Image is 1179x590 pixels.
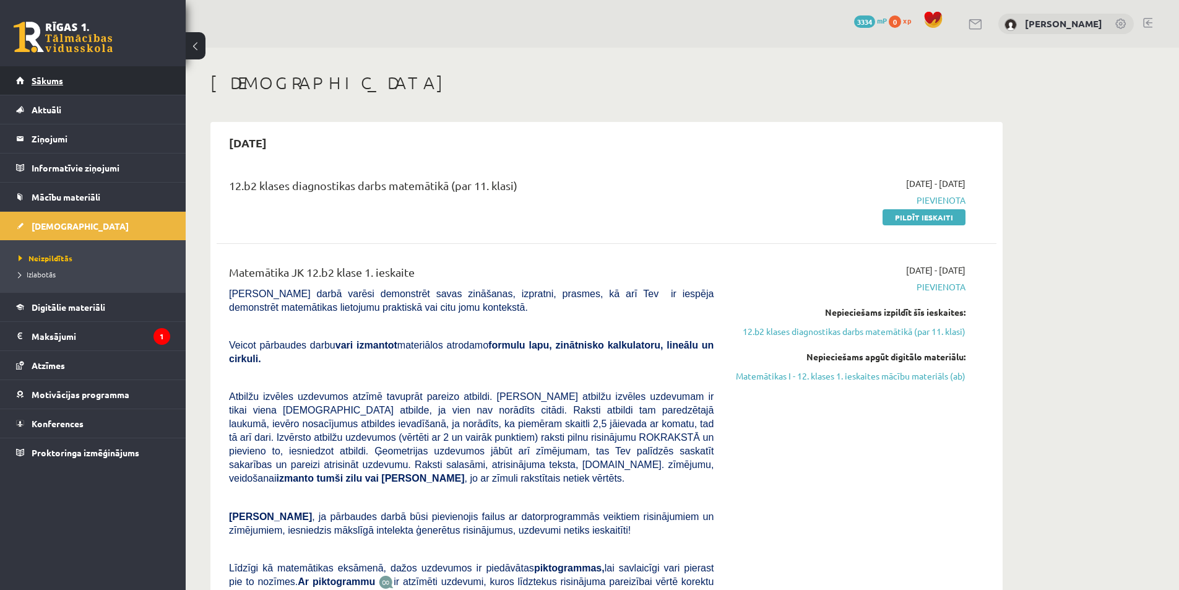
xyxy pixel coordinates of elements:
span: [DATE] - [DATE] [906,264,965,277]
span: Motivācijas programma [32,389,129,400]
span: Aktuāli [32,104,61,115]
a: Neizpildītās [19,253,173,264]
div: Nepieciešams izpildīt šīs ieskaites: [732,306,965,319]
span: Pievienota [732,280,965,293]
a: Atzīmes [16,351,170,380]
b: Ar piktogrammu [298,576,375,587]
a: Aktuāli [16,95,170,124]
a: Sākums [16,66,170,95]
span: , ja pārbaudes darbā būsi pievienojis failus ar datorprogrammās veiktiem risinājumiem un zīmējumi... [229,511,714,536]
h2: [DATE] [217,128,279,157]
img: Sigurds Kozlovskis [1004,19,1017,31]
span: Konferences [32,418,84,429]
a: Digitālie materiāli [16,293,170,321]
legend: Informatīvie ziņojumi [32,154,170,182]
a: Konferences [16,409,170,438]
span: Pievienota [732,194,965,207]
h1: [DEMOGRAPHIC_DATA] [210,72,1003,93]
a: [DEMOGRAPHIC_DATA] [16,212,170,240]
b: formulu lapu, zinātnisko kalkulatoru, lineālu un cirkuli. [229,340,714,364]
div: Matemātika JK 12.b2 klase 1. ieskaite [229,264,714,287]
div: 12.b2 klases diagnostikas darbs matemātikā (par 11. klasi) [229,177,714,200]
span: Līdzīgi kā matemātikas eksāmenā, dažos uzdevumos ir piedāvātas lai savlaicīgi vari pierast pie to... [229,563,714,587]
span: Neizpildītās [19,253,72,263]
b: piktogrammas, [534,563,605,573]
span: xp [903,15,911,25]
a: Matemātikas I - 12. klases 1. ieskaites mācību materiāls (ab) [732,370,965,383]
span: [PERSON_NAME] darbā varēsi demonstrēt savas zināšanas, izpratni, prasmes, kā arī Tev ir iespēja d... [229,288,714,313]
a: Proktoringa izmēģinājums [16,438,170,467]
span: [PERSON_NAME] [229,511,312,522]
span: mP [877,15,887,25]
span: Mācību materiāli [32,191,100,202]
legend: Ziņojumi [32,124,170,153]
span: Atzīmes [32,360,65,371]
a: 3334 mP [854,15,887,25]
a: [PERSON_NAME] [1025,17,1102,30]
legend: Maksājumi [32,322,170,350]
span: Proktoringa izmēģinājums [32,447,139,458]
span: 0 [889,15,901,28]
b: tumši zilu vai [PERSON_NAME] [316,473,464,484]
a: Motivācijas programma [16,380,170,409]
a: Pildīt ieskaiti [883,209,965,225]
a: Maksājumi1 [16,322,170,350]
i: 1 [153,328,170,345]
a: Rīgas 1. Tālmācības vidusskola [14,22,113,53]
b: vari izmantot [335,340,397,350]
a: Mācību materiāli [16,183,170,211]
a: 0 xp [889,15,917,25]
span: Atbilžu izvēles uzdevumos atzīmē tavuprāt pareizo atbildi. [PERSON_NAME] atbilžu izvēles uzdevuma... [229,391,714,484]
a: Informatīvie ziņojumi [16,154,170,182]
span: 3334 [854,15,875,28]
span: Izlabotās [19,269,56,279]
span: [DATE] - [DATE] [906,177,965,190]
b: izmanto [277,473,314,484]
span: Sākums [32,75,63,86]
img: JfuEzvunn4EvwAAAAASUVORK5CYII= [379,575,394,589]
a: Ziņojumi [16,124,170,153]
a: 12.b2 klases diagnostikas darbs matemātikā (par 11. klasi) [732,325,965,338]
span: Digitālie materiāli [32,302,105,313]
div: Nepieciešams apgūt digitālo materiālu: [732,350,965,363]
a: Izlabotās [19,269,173,280]
span: Veicot pārbaudes darbu materiālos atrodamo [229,340,714,364]
span: [DEMOGRAPHIC_DATA] [32,220,129,232]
